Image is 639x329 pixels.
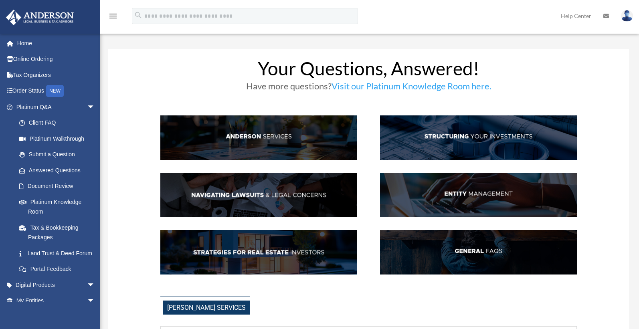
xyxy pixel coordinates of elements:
[380,173,577,217] img: EntManag_hdr
[6,35,107,51] a: Home
[6,83,107,99] a: Order StatusNEW
[6,99,107,115] a: Platinum Q&Aarrow_drop_down
[134,11,143,20] i: search
[87,293,103,309] span: arrow_drop_down
[87,99,103,115] span: arrow_drop_down
[160,82,577,95] h3: Have more questions?
[11,162,107,178] a: Answered Questions
[160,230,357,275] img: StratsRE_hdr
[160,59,577,82] h1: Your Questions, Answered!
[332,81,491,95] a: Visit our Platinum Knowledge Room here.
[6,277,107,293] a: Digital Productsarrow_drop_down
[160,173,357,217] img: NavLaw_hdr
[380,115,577,160] img: StructInv_hdr
[11,245,107,261] a: Land Trust & Deed Forum
[11,261,107,277] a: Portal Feedback
[380,230,577,275] img: GenFAQ_hdr
[87,277,103,293] span: arrow_drop_down
[6,67,107,83] a: Tax Organizers
[163,301,250,315] span: [PERSON_NAME] Services
[11,178,107,194] a: Document Review
[11,147,107,163] a: Submit a Question
[108,11,118,21] i: menu
[108,14,118,21] a: menu
[621,10,633,22] img: User Pic
[46,85,64,97] div: NEW
[6,51,107,67] a: Online Ordering
[160,115,357,160] img: AndServ_hdr
[11,115,103,131] a: Client FAQ
[11,194,107,220] a: Platinum Knowledge Room
[11,131,107,147] a: Platinum Walkthrough
[6,293,107,309] a: My Entitiesarrow_drop_down
[11,220,107,245] a: Tax & Bookkeeping Packages
[4,10,76,25] img: Anderson Advisors Platinum Portal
